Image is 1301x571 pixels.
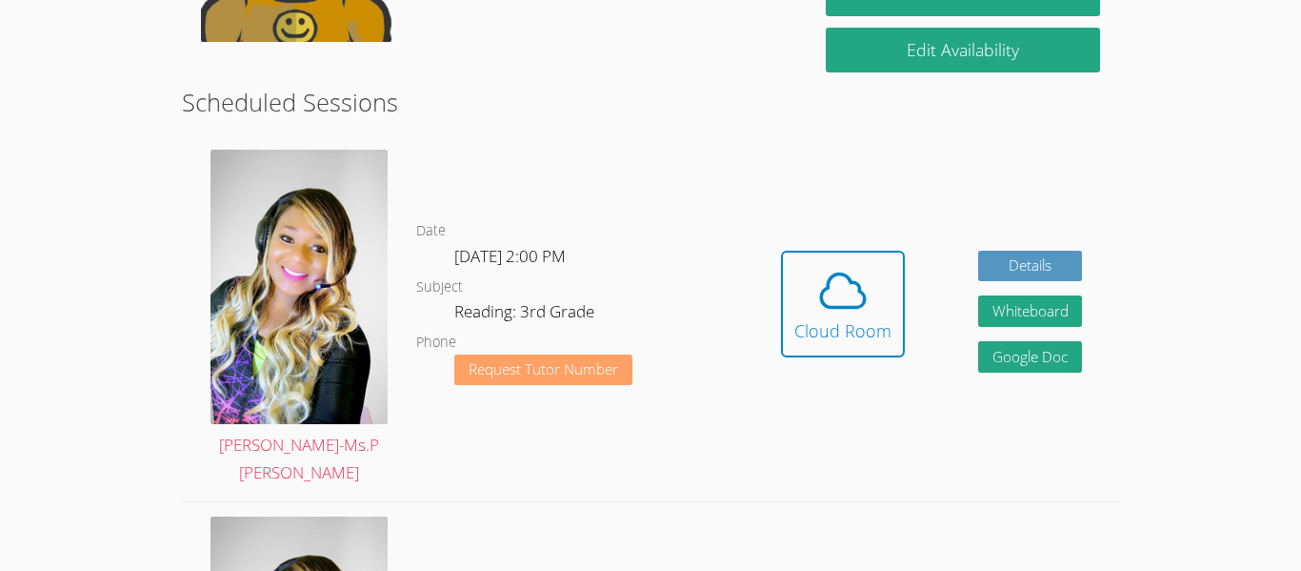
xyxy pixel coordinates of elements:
[978,251,1083,282] a: Details
[978,296,1083,327] button: Whiteboard
[210,150,388,487] a: [PERSON_NAME]-Ms.P [PERSON_NAME]
[210,150,388,423] img: avatar.png
[416,219,446,243] dt: Date
[826,28,1100,72] a: Edit Availability
[469,362,618,377] span: Request Tutor Number
[416,275,463,299] dt: Subject
[781,251,905,357] button: Cloud Room
[416,331,456,355] dt: Phone
[454,245,566,267] span: [DATE] 2:00 PM
[182,84,1119,120] h2: Scheduled Sessions
[794,317,891,344] div: Cloud Room
[454,298,598,331] dd: Reading: 3rd Grade
[978,341,1083,373] a: Google Doc
[454,355,632,386] button: Request Tutor Number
